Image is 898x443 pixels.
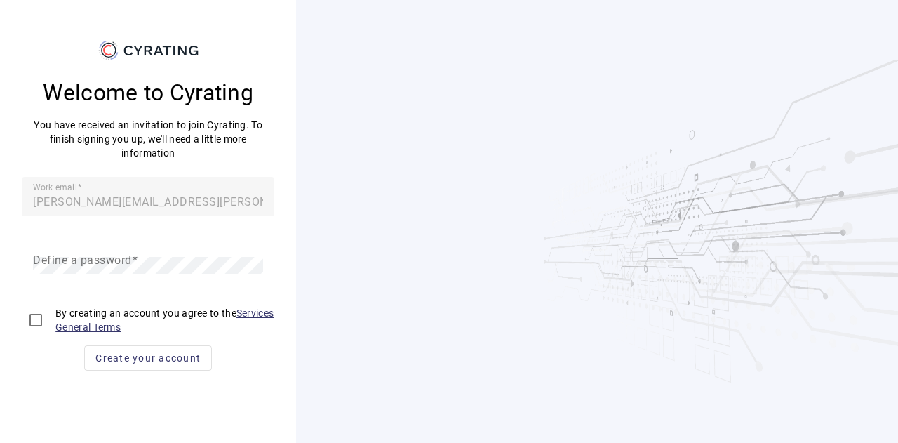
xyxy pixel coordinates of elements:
p: You have received an invitation to join Cyrating. To finish signing you up, we'll need a little m... [22,118,274,160]
button: Create your account [84,345,212,371]
g: CYRATING [123,46,198,55]
mat-label: Work email [33,182,77,192]
span: Create your account [95,351,201,365]
a: Services General Terms [55,308,274,333]
h3: Welcome to Cyrating [22,79,274,107]
span: By creating an account you agree to the [55,306,274,334]
mat-label: Define a password [33,253,132,266]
